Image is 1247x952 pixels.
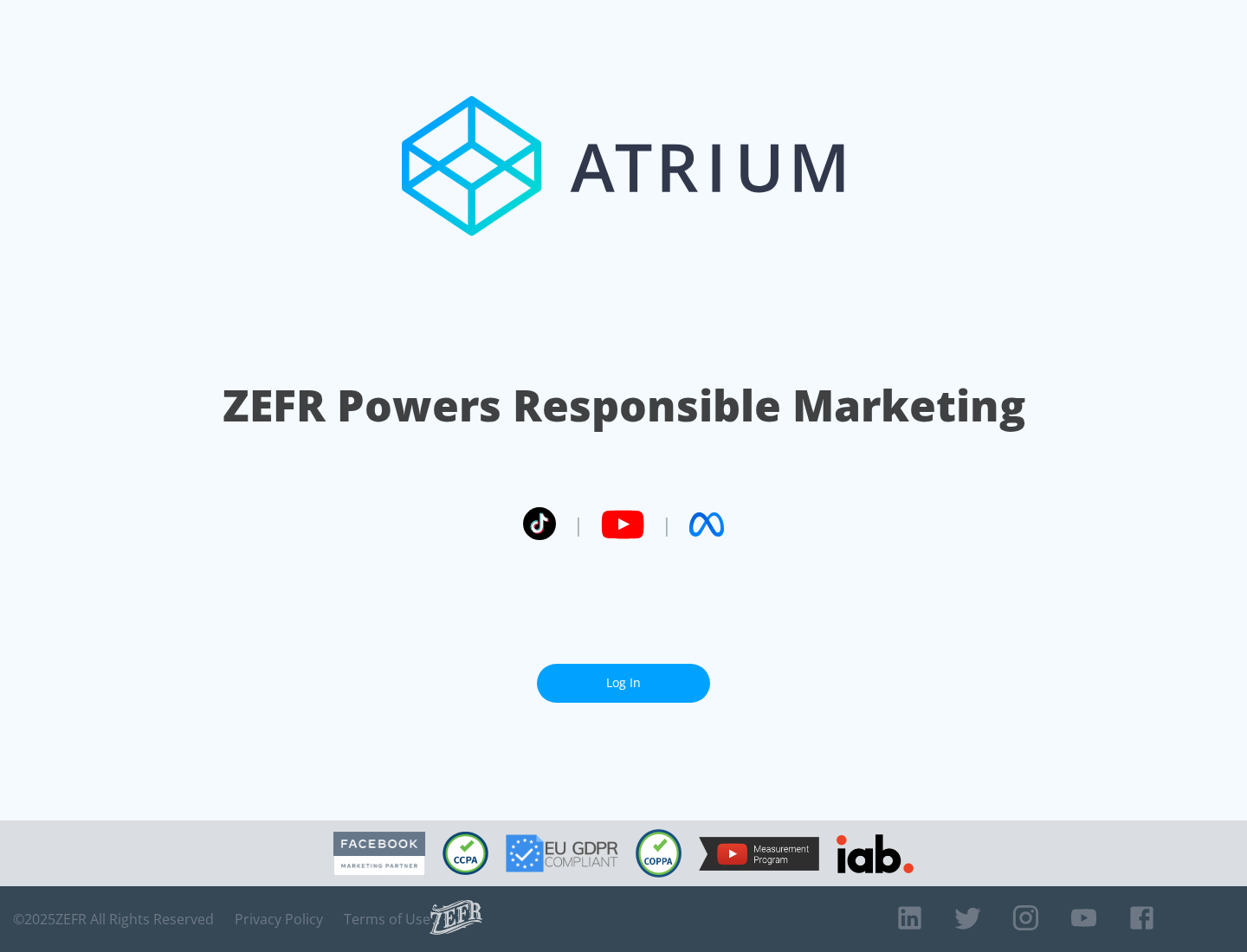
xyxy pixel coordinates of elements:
span: © 2025 ZEFR All Rights Reserved [13,910,214,928]
h1: ZEFR Powers Responsible Marketing [223,376,1025,435]
a: Log In [537,664,710,703]
a: Privacy Policy [235,910,323,928]
img: CCPA Compliant [443,832,488,875]
img: IAB [837,834,914,873]
img: YouTube Measurement Program [699,837,819,871]
img: Facebook Marketing Partner [333,832,425,876]
img: GDPR Compliant [506,834,618,872]
span: | [573,511,584,537]
a: Terms of Use [344,910,430,928]
span: | [662,511,672,537]
img: COPPA Compliant [636,829,682,878]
